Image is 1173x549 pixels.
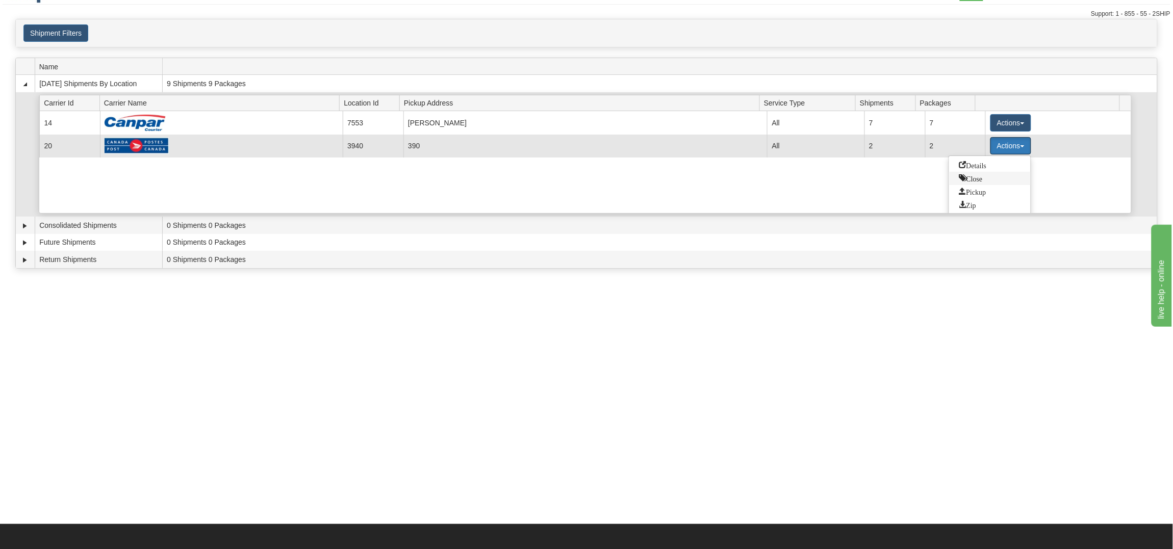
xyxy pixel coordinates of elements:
[949,198,1031,212] a: Zip and Download All Shipping Documents
[403,135,768,158] td: 390
[162,217,1157,234] td: 0 Shipments 0 Packages
[1150,222,1172,326] iframe: chat widget
[39,111,100,134] td: 14
[767,111,864,134] td: All
[959,188,986,195] span: Pickup
[949,172,1031,185] a: Close this group
[343,111,403,134] td: 7553
[949,185,1031,198] a: Request a carrier pickup
[20,255,30,265] a: Expand
[864,111,925,134] td: 7
[959,201,976,208] span: Zip
[3,10,1170,18] div: Support: 1 - 855 - 55 - 2SHIP
[343,135,403,158] td: 3940
[925,111,986,134] td: 7
[403,111,768,134] td: [PERSON_NAME]
[39,135,100,158] td: 20
[105,138,169,154] img: Canada Post
[949,159,1031,172] a: Go to Details view
[990,137,1031,154] button: Actions
[23,24,88,42] button: Shipment Filters
[162,234,1157,251] td: 0 Shipments 0 Packages
[104,95,340,111] span: Carrier Name
[925,135,986,158] td: 2
[959,161,987,168] span: Details
[35,234,162,251] td: Future Shipments
[20,221,30,231] a: Expand
[344,95,399,111] span: Location Id
[20,79,30,89] a: Collapse
[39,59,162,74] span: Name
[767,135,864,158] td: All
[44,95,99,111] span: Carrier Id
[35,75,162,92] td: [DATE] Shipments By Location
[949,212,1031,225] a: Print or Download All Shipping Documents in one file
[20,238,30,248] a: Expand
[162,251,1157,268] td: 0 Shipments 0 Packages
[860,95,915,111] span: Shipments
[864,135,925,158] td: 2
[959,174,983,181] span: Close
[404,95,759,111] span: Pickup Address
[8,6,94,18] div: live help - online
[920,95,976,111] span: Packages
[764,95,856,111] span: Service Type
[990,114,1031,132] button: Actions
[35,251,162,268] td: Return Shipments
[35,217,162,234] td: Consolidated Shipments
[105,115,166,131] img: Canpar
[162,75,1157,92] td: 9 Shipments 9 Packages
